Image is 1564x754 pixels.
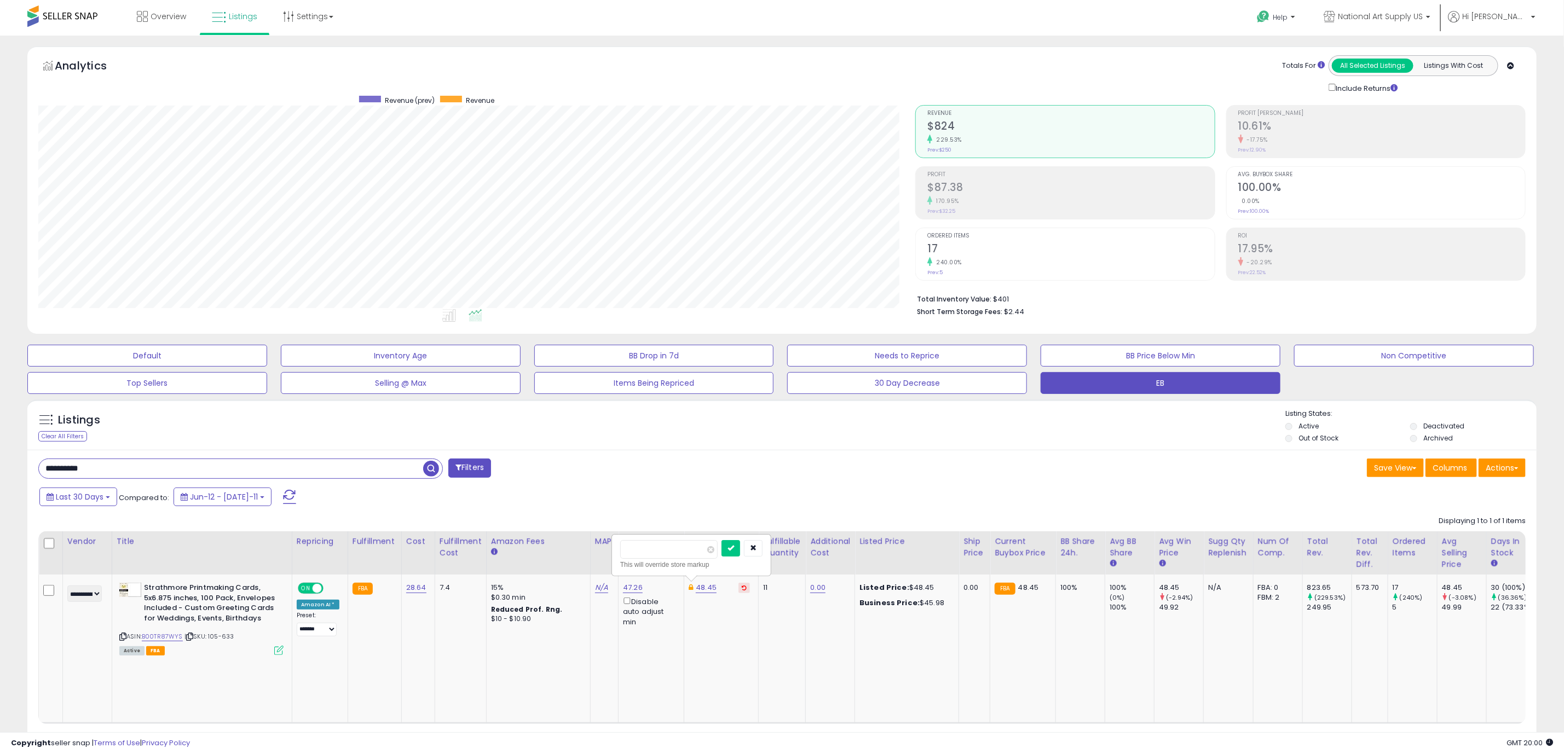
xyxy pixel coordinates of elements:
[927,181,1214,196] h2: $87.38
[297,536,343,547] div: Repricing
[385,96,435,105] span: Revenue (prev)
[859,583,950,593] div: $48.45
[229,11,257,22] span: Listings
[859,598,950,608] div: $45.98
[1256,10,1270,24] i: Get Help
[1357,536,1383,570] div: Total Rev. Diff.
[1060,583,1096,593] div: 100%
[1282,61,1325,71] div: Totals For
[1400,593,1423,602] small: (240%)
[440,536,482,559] div: Fulfillment Cost
[491,593,582,602] div: $0.30 min
[1238,269,1266,276] small: Prev: 22.52%
[353,583,373,595] small: FBA
[1413,59,1494,73] button: Listings With Cost
[1204,531,1254,575] th: Please note that this number is a calculation based on your required days of coverage and your ve...
[281,345,521,367] button: Inventory Age
[1423,421,1464,431] label: Deactivated
[763,583,797,593] div: 11
[859,536,954,547] div: Listed Price
[1166,593,1193,602] small: (-2.94%)
[94,738,140,748] a: Terms of Use
[963,583,982,593] div: 0.00
[448,459,491,478] button: Filters
[62,531,112,575] th: CSV column name: cust_attr_2_Vendor
[440,583,478,593] div: 7.4
[117,536,287,547] div: Title
[406,536,430,547] div: Cost
[1307,536,1347,559] div: Total Rev.
[1307,583,1352,593] div: 823.65
[1273,13,1288,22] span: Help
[1332,59,1413,73] button: All Selected Listings
[1498,593,1527,602] small: (36.36%)
[142,632,183,641] a: B00TR87WYS
[1423,433,1453,443] label: Archived
[1462,11,1528,22] span: Hi [PERSON_NAME]
[353,536,397,547] div: Fulfillment
[1159,583,1203,593] div: 48.45
[1449,593,1476,602] small: (-3.08%)
[932,258,962,266] small: 240.00%
[1507,738,1553,748] span: 2025-08-11 20:00 GMT
[1448,11,1536,36] a: Hi [PERSON_NAME]
[595,536,614,547] div: MAP
[927,147,951,153] small: Prev: $250
[491,605,563,614] b: Reduced Prof. Rng.
[1299,421,1319,431] label: Active
[932,136,962,144] small: 229.53%
[297,600,339,610] div: Amazon AI *
[927,233,1214,239] span: Ordered Items
[927,242,1214,257] h2: 17
[1041,372,1280,394] button: EB
[1442,583,1486,593] div: 48.45
[1491,602,1536,612] div: 22 (73.33%)
[466,96,494,105] span: Revenue
[119,492,169,503] span: Compared to:
[1248,2,1306,36] a: Help
[917,307,1002,316] b: Short Term Storage Fees:
[406,582,426,593] a: 28.64
[963,536,985,559] div: Ship Price
[1442,536,1482,570] div: Avg Selling Price
[1208,583,1245,593] div: N/A
[39,488,117,506] button: Last 30 Days
[1243,258,1273,266] small: -20.29%
[534,345,774,367] button: BB Drop in 7d
[491,536,586,547] div: Amazon Fees
[1041,345,1280,367] button: BB Price Below Min
[995,583,1015,595] small: FBA
[58,413,100,428] h5: Listings
[1320,82,1411,94] div: Include Returns
[184,632,234,641] span: | SKU: 105-633
[917,294,991,304] b: Total Inventory Value:
[1314,593,1346,602] small: (229.53%)
[1110,559,1116,569] small: Avg BB Share.
[1393,583,1437,593] div: 17
[595,582,608,593] a: N/A
[932,197,959,205] small: 170.95%
[1238,181,1525,196] h2: 100.00%
[1110,536,1150,559] div: Avg BB Share
[1243,136,1268,144] small: -17.75%
[623,582,643,593] a: 47.26
[297,612,339,636] div: Preset:
[299,584,313,593] span: ON
[1285,409,1537,419] p: Listing States:
[1442,602,1486,612] div: 49.99
[1258,536,1298,559] div: Num of Comp.
[11,738,190,749] div: seller snap | |
[281,372,521,394] button: Selling @ Max
[1433,462,1467,473] span: Columns
[55,58,128,76] h5: Analytics
[534,372,774,394] button: Items Being Repriced
[151,11,186,22] span: Overview
[1491,559,1498,569] small: Days In Stock.
[1367,459,1424,477] button: Save View
[190,491,258,502] span: Jun-12 - [DATE]-11
[174,488,272,506] button: Jun-12 - [DATE]-11
[1110,583,1154,593] div: 100%
[810,582,826,593] a: 0.00
[67,536,107,547] div: Vendor
[1426,459,1477,477] button: Columns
